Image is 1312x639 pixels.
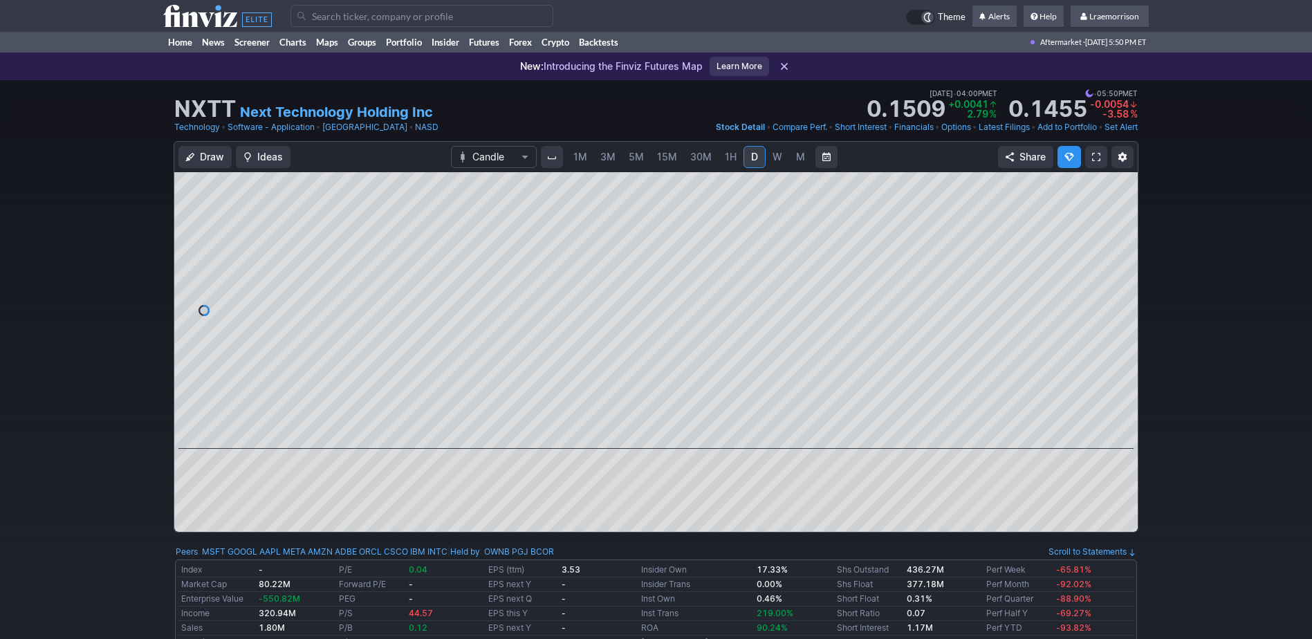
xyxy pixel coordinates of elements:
a: Theme [906,10,965,25]
td: Inst Trans [638,606,754,621]
a: D [743,146,766,168]
a: 15M [651,146,683,168]
span: Share [1019,150,1046,164]
b: 3.53 [562,564,580,575]
a: 3M [594,146,622,168]
button: Ideas [236,146,290,168]
span: M [796,151,805,163]
td: Enterprise Value [178,592,256,606]
b: - [259,564,263,575]
span: • [953,87,957,100]
a: Charts [275,32,311,53]
b: 0.00% [757,579,782,589]
a: Lraemorrison [1071,6,1149,28]
span: • [972,120,977,134]
strong: 0.1509 [867,98,945,120]
a: Technology [174,120,220,134]
span: -88.90% [1056,593,1091,604]
span: • [766,120,771,134]
b: 0.07 [907,608,925,618]
a: 1.17M [907,622,933,633]
span: 2.79 [967,108,988,120]
span: Aftermarket · [1040,32,1085,53]
a: CSCO [384,545,408,559]
b: - [562,579,566,589]
a: Maps [311,32,343,53]
td: Income [178,606,256,621]
a: Add to Portfolio [1037,120,1097,134]
span: Draw [200,150,224,164]
strong: 0.1455 [1008,98,1087,120]
a: 5M [622,146,650,168]
div: : [176,545,447,559]
span: • [829,120,833,134]
span: Candle [472,150,515,164]
td: EPS next Y [486,577,558,592]
span: -69.27% [1056,608,1091,618]
a: Alerts [972,6,1017,28]
td: EPS (ttm) [486,563,558,577]
a: META [283,545,306,559]
td: EPS next Q [486,592,558,606]
span: -65.81% [1056,564,1091,575]
span: W [773,151,782,163]
a: News [197,32,230,53]
td: Market Cap [178,577,256,592]
a: AAPL [259,545,281,559]
span: % [1130,108,1138,120]
a: Scroll to Statements [1048,546,1136,557]
b: - [409,593,413,604]
span: -93.82% [1056,622,1091,633]
span: D [751,151,758,163]
td: Insider Trans [638,577,754,592]
span: • [221,120,226,134]
div: | : [447,545,554,559]
span: % [989,108,997,120]
span: [DATE] 5:50 PM ET [1085,32,1146,53]
span: • [1093,87,1097,100]
a: Portfolio [381,32,427,53]
a: ORCL [359,545,382,559]
b: 0.31% [907,593,932,604]
span: [DATE] 04:00PM ET [930,87,997,100]
td: Forward P/E [336,577,406,592]
b: 1.80M [259,622,285,633]
span: • [1098,120,1103,134]
a: BCOR [530,545,554,559]
a: Insider [427,32,464,53]
td: ROA [638,621,754,636]
a: Short Float [837,593,879,604]
a: Short Interest [835,120,887,134]
b: - [409,579,413,589]
a: IBM [410,545,425,559]
b: - [562,593,566,604]
button: Range [815,146,838,168]
td: PEG [336,592,406,606]
a: Compare Perf. [773,120,827,134]
td: P/E [336,563,406,577]
a: Home [163,32,197,53]
td: Shs Float [834,577,904,592]
b: - [562,622,566,633]
button: Share [998,146,1053,168]
span: Latest Filings [979,122,1030,132]
a: Held by [450,546,480,557]
b: 320.94M [259,608,296,618]
span: 05:50PM ET [1085,87,1138,100]
span: 90.24% [757,622,788,633]
button: Chart Type [451,146,537,168]
td: EPS next Y [486,621,558,636]
span: Lraemorrison [1089,11,1139,21]
p: Introducing the Finviz Futures Map [520,59,703,73]
a: [GEOGRAPHIC_DATA] [322,120,407,134]
a: MSFT [202,545,225,559]
a: OWNB [484,545,510,559]
a: M [789,146,811,168]
span: • [409,120,414,134]
td: Perf Week [983,563,1053,577]
a: Screener [230,32,275,53]
b: 0.46% [757,593,782,604]
span: 219.00% [757,608,793,618]
span: 0.04 [409,564,427,575]
td: P/B [336,621,406,636]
